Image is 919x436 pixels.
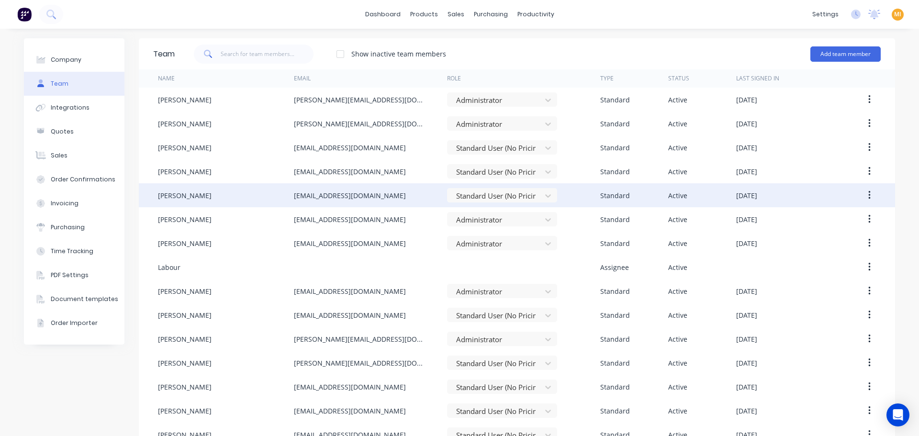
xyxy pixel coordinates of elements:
[736,310,757,320] div: [DATE]
[443,7,469,22] div: sales
[600,95,630,105] div: Standard
[736,143,757,153] div: [DATE]
[668,74,689,83] div: Status
[668,119,687,129] div: Active
[51,223,85,232] div: Purchasing
[158,190,212,201] div: [PERSON_NAME]
[894,10,901,19] span: MI
[158,406,212,416] div: [PERSON_NAME]
[24,168,124,191] button: Order Confirmations
[158,74,175,83] div: Name
[668,214,687,224] div: Active
[24,144,124,168] button: Sales
[736,190,757,201] div: [DATE]
[51,199,78,208] div: Invoicing
[600,310,630,320] div: Standard
[668,143,687,153] div: Active
[600,238,630,248] div: Standard
[158,334,212,344] div: [PERSON_NAME]
[469,7,513,22] div: purchasing
[736,95,757,105] div: [DATE]
[405,7,443,22] div: products
[886,403,909,426] div: Open Intercom Messenger
[24,191,124,215] button: Invoicing
[736,238,757,248] div: [DATE]
[294,406,406,416] div: [EMAIL_ADDRESS][DOMAIN_NAME]
[51,127,74,136] div: Quotes
[294,286,406,296] div: [EMAIL_ADDRESS][DOMAIN_NAME]
[158,358,212,368] div: [PERSON_NAME]
[447,74,461,83] div: Role
[668,310,687,320] div: Active
[513,7,559,22] div: productivity
[158,95,212,105] div: [PERSON_NAME]
[668,262,687,272] div: Active
[668,190,687,201] div: Active
[360,7,405,22] a: dashboard
[600,74,614,83] div: Type
[810,46,881,62] button: Add team member
[736,214,757,224] div: [DATE]
[668,358,687,368] div: Active
[294,95,428,105] div: [PERSON_NAME][EMAIL_ADDRESS][DOMAIN_NAME]
[24,287,124,311] button: Document templates
[24,215,124,239] button: Purchasing
[51,151,67,160] div: Sales
[153,48,175,60] div: Team
[158,119,212,129] div: [PERSON_NAME]
[600,382,630,392] div: Standard
[24,120,124,144] button: Quotes
[158,382,212,392] div: [PERSON_NAME]
[807,7,843,22] div: settings
[600,214,630,224] div: Standard
[351,49,446,59] div: Show inactive team members
[736,167,757,177] div: [DATE]
[294,143,406,153] div: [EMAIL_ADDRESS][DOMAIN_NAME]
[158,238,212,248] div: [PERSON_NAME]
[158,167,212,177] div: [PERSON_NAME]
[294,214,406,224] div: [EMAIL_ADDRESS][DOMAIN_NAME]
[600,406,630,416] div: Standard
[294,310,406,320] div: [EMAIL_ADDRESS][DOMAIN_NAME]
[24,96,124,120] button: Integrations
[51,319,98,327] div: Order Importer
[24,72,124,96] button: Team
[736,334,757,344] div: [DATE]
[294,74,311,83] div: Email
[600,167,630,177] div: Standard
[294,382,406,392] div: [EMAIL_ADDRESS][DOMAIN_NAME]
[51,271,89,279] div: PDF Settings
[668,286,687,296] div: Active
[24,239,124,263] button: Time Tracking
[600,190,630,201] div: Standard
[158,286,212,296] div: [PERSON_NAME]
[24,311,124,335] button: Order Importer
[294,190,406,201] div: [EMAIL_ADDRESS][DOMAIN_NAME]
[158,262,180,272] div: Labour
[668,406,687,416] div: Active
[24,48,124,72] button: Company
[736,406,757,416] div: [DATE]
[294,167,406,177] div: [EMAIL_ADDRESS][DOMAIN_NAME]
[736,286,757,296] div: [DATE]
[600,286,630,296] div: Standard
[294,238,406,248] div: [EMAIL_ADDRESS][DOMAIN_NAME]
[24,263,124,287] button: PDF Settings
[668,167,687,177] div: Active
[51,56,81,64] div: Company
[600,119,630,129] div: Standard
[668,238,687,248] div: Active
[294,119,428,129] div: [PERSON_NAME][EMAIL_ADDRESS][DOMAIN_NAME]
[668,95,687,105] div: Active
[51,295,118,303] div: Document templates
[600,358,630,368] div: Standard
[51,247,93,256] div: Time Tracking
[736,358,757,368] div: [DATE]
[51,175,115,184] div: Order Confirmations
[600,334,630,344] div: Standard
[600,143,630,153] div: Standard
[668,334,687,344] div: Active
[736,74,779,83] div: Last signed in
[51,79,68,88] div: Team
[294,358,428,368] div: [PERSON_NAME][EMAIL_ADDRESS][DOMAIN_NAME]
